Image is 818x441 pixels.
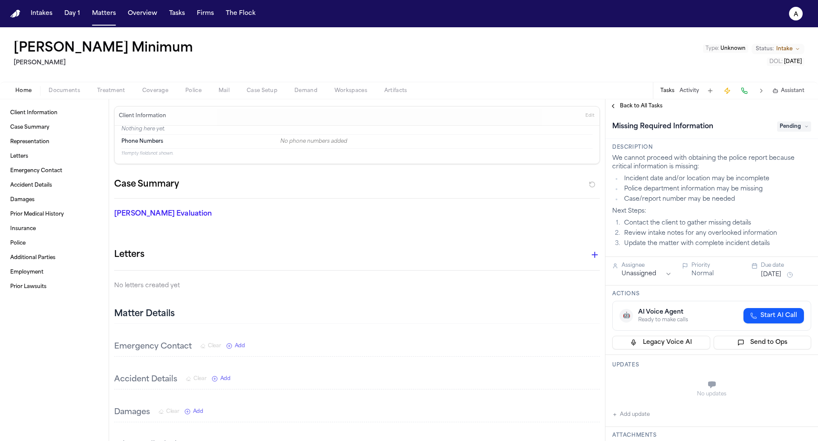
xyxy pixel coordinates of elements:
li: Update the matter with complete incident details [622,239,811,248]
button: Create Immediate Task [721,85,733,97]
a: Prior Medical History [7,208,102,221]
span: Artifacts [384,87,407,94]
a: Letters [7,150,102,163]
span: Back to All Tasks [620,103,662,110]
span: Unknown [720,46,746,51]
button: [DATE] [761,271,781,279]
h3: Accident Details [114,374,177,386]
h3: Actions [612,291,811,297]
span: Add [220,375,230,382]
span: Case Setup [247,87,277,94]
button: Normal [691,270,714,278]
div: AI Voice Agent [638,308,688,317]
button: Start AI Call [743,308,804,323]
a: Emergency Contact [7,164,102,178]
span: Clear [193,375,207,382]
a: Client Information [7,106,102,120]
button: Overview [124,6,161,21]
h1: [PERSON_NAME] Minimum [14,41,193,56]
span: Phone Numbers [121,138,163,145]
span: Mail [219,87,230,94]
p: [PERSON_NAME] Evaluation [114,209,269,219]
button: Edit matter name [14,41,193,56]
button: Edit Type: Unknown [703,44,748,53]
p: We cannot proceed with obtaining the police report because critical information is missing: [612,154,811,171]
button: Change status from Intake [752,44,804,54]
button: Send to Ops [714,336,812,349]
div: No updates [612,391,811,398]
img: Finch Logo [10,10,20,18]
button: Add update [612,409,650,420]
button: Edit [583,109,597,123]
a: Home [10,10,20,18]
div: No phone numbers added [280,138,593,145]
span: Coverage [142,87,168,94]
h3: Updates [612,362,811,369]
button: Clear Damages [158,408,179,415]
button: Firms [193,6,217,21]
h2: Case Summary [114,178,179,191]
h1: Missing Required Information [609,120,717,133]
span: 🤖 [623,311,630,320]
span: [DATE] [784,59,802,64]
a: Accident Details [7,179,102,192]
div: Ready to make calls [638,317,688,323]
a: Case Summary [7,121,102,134]
a: Representation [7,135,102,149]
a: Damages [7,193,102,207]
a: Prior Lawsuits [7,280,102,294]
div: Due date [761,262,811,269]
button: Tasks [166,6,188,21]
a: Police [7,236,102,250]
li: Contact the client to gather missing details [622,219,811,228]
button: Day 1 [61,6,84,21]
span: Pending [777,121,811,132]
span: Add [193,408,203,415]
span: Assistant [781,87,804,94]
button: Assistant [772,87,804,94]
span: Intake [776,46,792,52]
li: Incident date and/or location may be incomplete [622,175,811,183]
span: Documents [49,87,80,94]
h3: Attachments [612,432,811,439]
span: Start AI Call [760,311,797,320]
button: Matters [89,6,119,21]
button: Intakes [27,6,56,21]
span: Home [15,87,32,94]
button: Tasks [660,87,674,94]
button: Activity [680,87,699,94]
span: Status: [756,46,774,52]
span: Demand [294,87,317,94]
h3: Client Information [117,112,168,119]
h1: Letters [114,248,144,262]
h2: [PERSON_NAME] [14,58,196,68]
p: Nothing here yet. [121,126,593,134]
button: Clear Emergency Contact [200,343,221,349]
div: Assignee [622,262,672,269]
li: Review intake notes for any overlooked information [622,229,811,238]
p: 11 empty fields not shown. [121,150,593,157]
span: Clear [208,343,221,349]
a: Employment [7,265,102,279]
button: Add New [184,408,203,415]
span: Add [235,343,245,349]
p: No letters created yet [114,281,600,291]
span: Workspaces [334,87,367,94]
span: Treatment [97,87,125,94]
h3: Emergency Contact [114,341,192,353]
button: Add Task [704,85,716,97]
a: Insurance [7,222,102,236]
h3: Damages [114,406,150,418]
button: Legacy Voice AI [612,336,710,349]
span: DOL : [769,59,783,64]
button: The Flock [222,6,259,21]
div: Priority [691,262,742,269]
h2: Matter Details [114,308,175,320]
button: Add New [226,343,245,349]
